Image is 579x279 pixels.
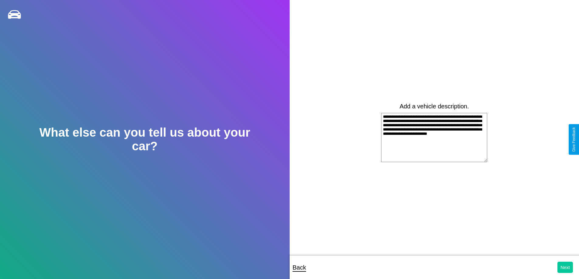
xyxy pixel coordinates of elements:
[557,262,573,273] button: Next
[29,126,260,153] h2: What else can you tell us about your car?
[400,103,469,110] label: Add a vehicle description.
[572,127,576,152] div: Give Feedback
[293,262,306,273] p: Back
